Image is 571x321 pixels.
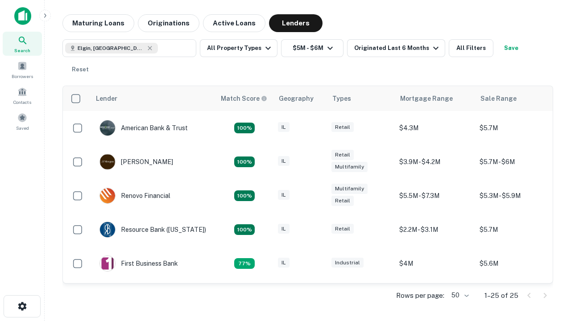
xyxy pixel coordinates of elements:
th: Sale Range [475,86,555,111]
div: IL [278,258,290,268]
td: $4.3M [395,111,475,145]
div: IL [278,224,290,234]
div: Matching Properties: 4, hasApolloMatch: undefined [234,156,255,167]
div: American Bank & Trust [99,120,188,136]
div: Industrial [331,258,364,268]
td: $5.7M [475,213,555,247]
div: Multifamily [331,184,368,194]
div: Sale Range [480,93,517,104]
td: $3.1M [395,280,475,314]
td: $5.1M [475,280,555,314]
div: Matching Properties: 4, hasApolloMatch: undefined [234,224,255,235]
th: Capitalize uses an advanced AI algorithm to match your search with the best lender. The match sco... [215,86,273,111]
iframe: Chat Widget [526,221,571,264]
th: Geography [273,86,327,111]
div: IL [278,122,290,132]
td: $5.7M - $6M [475,145,555,179]
div: [PERSON_NAME] [99,154,173,170]
div: Capitalize uses an advanced AI algorithm to match your search with the best lender. The match sco... [221,94,267,103]
a: Saved [3,109,42,133]
div: Matching Properties: 3, hasApolloMatch: undefined [234,258,255,269]
div: Matching Properties: 4, hasApolloMatch: undefined [234,190,255,201]
td: $5.3M - $5.9M [475,179,555,213]
a: Search [3,32,42,56]
div: Retail [331,150,354,160]
div: Geography [279,93,314,104]
button: Save your search to get updates of matches that match your search criteria. [497,39,525,57]
div: Originated Last 6 Months [354,43,441,53]
h6: Match Score [221,94,265,103]
a: Borrowers [3,58,42,82]
div: Multifamily [331,162,368,172]
button: Reset [66,61,95,78]
img: picture [100,256,115,271]
a: Contacts [3,83,42,107]
td: $3.9M - $4.2M [395,145,475,179]
button: Originated Last 6 Months [347,39,445,57]
button: All Property Types [200,39,277,57]
button: Lenders [269,14,323,32]
div: Retail [331,224,354,234]
p: Rows per page: [396,290,444,301]
td: $5.7M [475,111,555,145]
span: Saved [16,124,29,132]
div: Types [332,93,351,104]
button: Active Loans [203,14,265,32]
img: picture [100,154,115,169]
span: Elgin, [GEOGRAPHIC_DATA], [GEOGRAPHIC_DATA] [78,44,145,52]
button: Maturing Loans [62,14,134,32]
button: Originations [138,14,199,32]
div: First Business Bank [99,255,178,272]
img: picture [100,222,115,237]
th: Lender [91,86,215,111]
span: Contacts [13,99,31,106]
td: $4M [395,247,475,280]
div: Lender [96,93,117,104]
td: $5.6M [475,247,555,280]
img: picture [100,120,115,136]
div: Mortgage Range [400,93,453,104]
th: Mortgage Range [395,86,475,111]
th: Types [327,86,395,111]
span: Borrowers [12,73,33,80]
div: Matching Properties: 7, hasApolloMatch: undefined [234,123,255,133]
div: 50 [448,289,470,302]
div: IL [278,156,290,166]
td: $2.2M - $3.1M [395,213,475,247]
div: Renovo Financial [99,188,170,204]
button: All Filters [449,39,493,57]
img: capitalize-icon.png [14,7,31,25]
div: Retail [331,122,354,132]
p: 1–25 of 25 [484,290,518,301]
span: Search [14,47,30,54]
div: IL [278,190,290,200]
img: picture [100,188,115,203]
button: $5M - $6M [281,39,343,57]
div: Retail [331,196,354,206]
td: $5.5M - $7.3M [395,179,475,213]
div: Resource Bank ([US_STATE]) [99,222,206,238]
